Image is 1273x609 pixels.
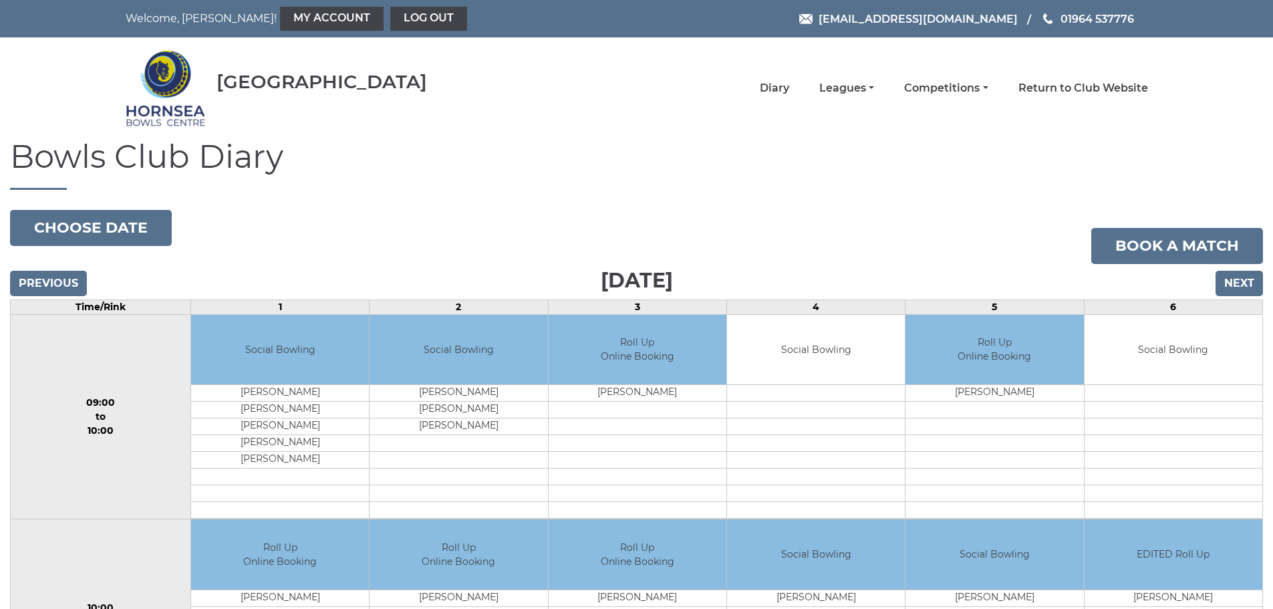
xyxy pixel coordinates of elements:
td: Time/Rink [11,299,191,314]
td: [PERSON_NAME] [370,385,547,402]
td: Social Bowling [370,315,547,385]
td: 4 [726,299,905,314]
td: [PERSON_NAME] [370,590,547,606]
td: [PERSON_NAME] [191,590,369,606]
td: 5 [905,299,1084,314]
td: 1 [190,299,369,314]
td: Social Bowling [1085,315,1262,385]
td: [PERSON_NAME] [370,418,547,435]
td: Social Bowling [905,519,1083,590]
td: [PERSON_NAME] [191,452,369,469]
a: Competitions [904,81,988,96]
a: Email [EMAIL_ADDRESS][DOMAIN_NAME] [799,11,1018,27]
span: 01964 537776 [1060,12,1134,25]
td: [PERSON_NAME] [1085,590,1262,606]
a: Leagues [819,81,874,96]
td: Roll Up Online Booking [549,315,726,385]
td: 6 [1084,299,1262,314]
td: [PERSON_NAME] [191,418,369,435]
td: [PERSON_NAME] [905,385,1083,402]
a: Diary [760,81,789,96]
td: Roll Up Online Booking [549,519,726,590]
td: [PERSON_NAME] [191,385,369,402]
td: [PERSON_NAME] [191,402,369,418]
a: Return to Club Website [1018,81,1148,96]
nav: Welcome, [PERSON_NAME]! [126,7,540,31]
td: [PERSON_NAME] [549,590,726,606]
td: [PERSON_NAME] [905,590,1083,606]
input: Next [1216,271,1263,296]
td: Social Bowling [727,519,905,590]
a: Phone us 01964 537776 [1041,11,1134,27]
td: [PERSON_NAME] [549,385,726,402]
img: Email [799,14,813,24]
a: My Account [280,7,384,31]
h1: Bowls Club Diary [10,139,1263,190]
td: Roll Up Online Booking [191,519,369,590]
td: 2 [370,299,548,314]
td: 3 [548,299,726,314]
img: Phone us [1043,13,1052,24]
div: [GEOGRAPHIC_DATA] [217,72,427,92]
a: Log out [390,7,467,31]
td: [PERSON_NAME] [191,435,369,452]
td: Roll Up Online Booking [905,315,1083,385]
input: Previous [10,271,87,296]
img: Hornsea Bowls Centre [126,41,206,135]
td: [PERSON_NAME] [727,590,905,606]
td: EDITED Roll Up [1085,519,1262,590]
a: Book a match [1091,228,1263,264]
td: [PERSON_NAME] [370,402,547,418]
td: Social Bowling [727,315,905,385]
td: 09:00 to 10:00 [11,314,191,519]
td: Social Bowling [191,315,369,385]
td: Roll Up Online Booking [370,519,547,590]
button: Choose date [10,210,172,246]
span: [EMAIL_ADDRESS][DOMAIN_NAME] [819,12,1018,25]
